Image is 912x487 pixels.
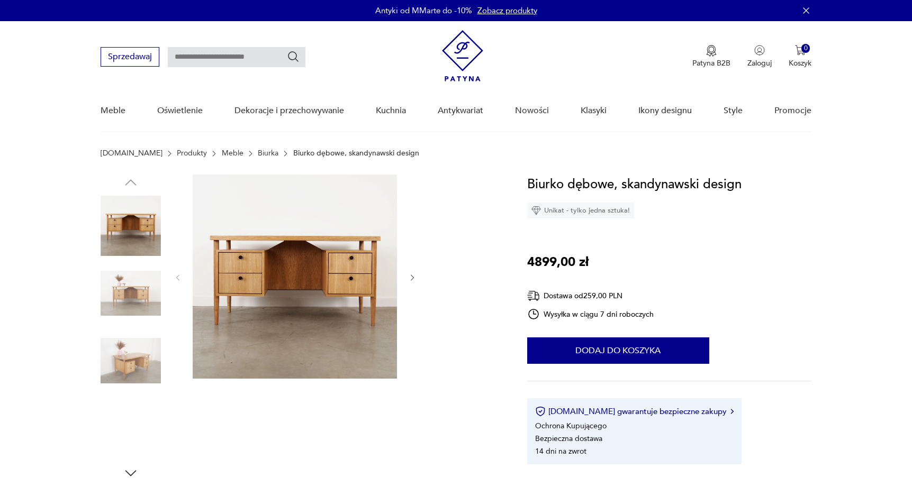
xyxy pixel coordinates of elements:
a: [DOMAIN_NAME] [101,149,162,158]
div: Wysyłka w ciągu 7 dni roboczych [527,308,654,320]
img: Zdjęcie produktu Biurko dębowe, skandynawski design [101,263,161,324]
img: Ikona dostawy [527,289,540,302]
img: Ikona diamentu [531,206,541,215]
div: Unikat - tylko jedna sztuka! [527,203,634,218]
img: Patyna - sklep z meblami i dekoracjami vintage [442,30,483,81]
p: Zaloguj [747,58,772,68]
a: Sprzedawaj [101,54,159,61]
div: 0 [801,44,810,53]
p: Biurko dębowe, skandynawski design [293,149,419,158]
img: Ikona koszyka [795,45,806,56]
h1: Biurko dębowe, skandynawski design [527,174,742,195]
button: Szukaj [287,50,300,63]
button: Patyna B2B [692,45,730,68]
a: Ikony designu [638,90,692,131]
img: Ikona certyfikatu [535,406,546,417]
a: Oświetlenie [157,90,203,131]
a: Meble [101,90,125,131]
img: Zdjęcie produktu Biurko dębowe, skandynawski design [101,196,161,256]
img: Ikona medalu [706,45,717,57]
button: Zaloguj [747,45,772,68]
li: Bezpieczna dostawa [535,434,602,444]
a: Ikona medaluPatyna B2B [692,45,730,68]
li: Ochrona Kupującego [535,421,607,431]
a: Produkty [177,149,207,158]
div: Dostawa od 259,00 PLN [527,289,654,302]
a: Style [724,90,743,131]
a: Biurka [258,149,278,158]
a: Meble [222,149,243,158]
button: Dodaj do koszyka [527,337,709,364]
button: [DOMAIN_NAME] gwarantuje bezpieczne zakupy [535,406,734,417]
a: Promocje [774,90,811,131]
button: 0Koszyk [789,45,811,68]
p: 4899,00 zł [527,252,589,272]
img: Ikonka użytkownika [754,45,765,56]
a: Antykwariat [438,90,483,131]
img: Zdjęcie produktu Biurko dębowe, skandynawski design [101,330,161,391]
a: Klasyki [581,90,607,131]
a: Zobacz produkty [477,5,537,16]
button: Sprzedawaj [101,47,159,67]
p: Antyki od MMarte do -10% [375,5,472,16]
li: 14 dni na zwrot [535,446,586,456]
img: Ikona strzałki w prawo [730,409,734,414]
a: Kuchnia [376,90,406,131]
p: Patyna B2B [692,58,730,68]
a: Nowości [515,90,549,131]
p: Koszyk [789,58,811,68]
a: Dekoracje i przechowywanie [234,90,344,131]
img: Zdjęcie produktu Biurko dębowe, skandynawski design [193,174,397,379]
img: Zdjęcie produktu Biurko dębowe, skandynawski design [101,398,161,458]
